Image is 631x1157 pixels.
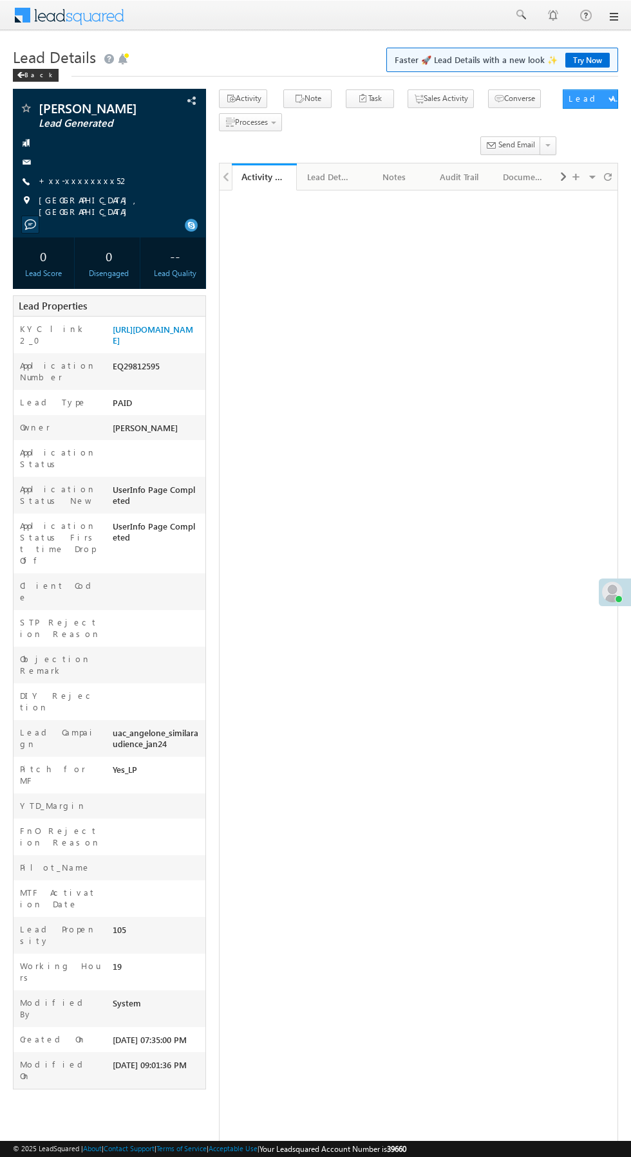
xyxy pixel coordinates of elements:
div: Lead Actions [569,93,623,104]
label: Pilot_Name [20,862,91,873]
a: About [83,1144,102,1152]
label: Working Hours [20,960,100,983]
label: Application Number [20,360,100,383]
button: Sales Activity [408,89,474,108]
a: Lead Details [297,163,362,190]
div: Disengaged [82,268,137,279]
a: +xx-xxxxxxxx52 [39,175,129,186]
div: 19 [109,960,205,978]
a: Notes [362,163,427,190]
label: Created On [20,1033,86,1045]
button: Task [346,89,394,108]
label: DIY Rejection [20,690,100,713]
button: Send Email [480,136,541,155]
span: Lead Properties [19,299,87,312]
div: Audit Trail [438,169,481,185]
label: Lead Type [20,396,87,408]
label: Pitch for MF [20,763,100,786]
a: Back [13,68,65,79]
label: STP Rejection Reason [20,616,100,640]
span: Lead Details [13,46,96,67]
label: Application Status [20,447,100,470]
label: Objection Remark [20,653,100,676]
li: Activity History [232,163,297,189]
div: Yes_LP [109,763,205,781]
label: YTD_Margin [20,800,86,811]
label: Lead Propensity [20,923,100,947]
button: Activity [219,89,267,108]
div: -- [147,244,202,268]
span: Your Leadsquared Account Number is [259,1144,406,1154]
label: Lead Campaign [20,727,100,750]
span: [GEOGRAPHIC_DATA], [GEOGRAPHIC_DATA] [39,194,192,218]
button: Lead Actions [563,89,618,109]
div: uac_angelone_similaraudience_jan24 [109,727,205,755]
span: 39660 [387,1144,406,1154]
span: [PERSON_NAME] [39,102,156,115]
a: Documents [493,163,558,190]
a: Acceptable Use [209,1144,258,1152]
button: Note [283,89,332,108]
div: 0 [16,244,71,268]
a: Audit Trail [428,163,493,190]
label: Client Code [20,580,100,603]
div: 0 [82,244,137,268]
div: Activity History [241,171,287,183]
div: Lead Score [16,268,71,279]
div: Lead Details [307,169,350,185]
div: Back [13,69,59,82]
label: Owner [20,421,50,433]
label: Modified By [20,997,100,1020]
div: System [109,997,205,1015]
div: PAID [109,396,205,414]
div: Notes [372,169,415,185]
div: EQ29812595 [109,360,205,378]
label: FnO Rejection Reason [20,825,100,848]
div: UserInfo Page Completed [109,520,205,549]
span: Faster 🚀 Lead Details with a new look ✨ [395,53,610,66]
label: Modified On [20,1059,100,1082]
label: Application Status First time Drop Off [20,520,100,566]
div: UserInfo Page Completed [109,483,205,512]
div: [DATE] 07:35:00 PM [109,1033,205,1051]
label: MTF Activation Date [20,887,100,910]
button: Converse [488,89,541,108]
span: Send Email [498,139,535,151]
li: Lead Details [297,163,362,189]
span: © 2025 LeadSquared | | | | | [13,1143,406,1155]
a: Try Now [565,53,610,68]
span: Lead Generated [39,117,156,130]
label: Application Status New [20,483,100,506]
span: Processes [235,117,268,127]
div: [DATE] 09:01:36 PM [109,1059,205,1077]
div: Documents [503,169,546,185]
button: Processes [219,113,282,132]
a: Terms of Service [156,1144,207,1152]
span: [PERSON_NAME] [113,422,178,433]
a: [URL][DOMAIN_NAME] [113,324,193,346]
div: Lead Quality [147,268,202,279]
label: KYC link 2_0 [20,323,100,346]
a: Activity History [232,163,297,190]
a: Contact Support [104,1144,155,1152]
div: 105 [109,923,205,941]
